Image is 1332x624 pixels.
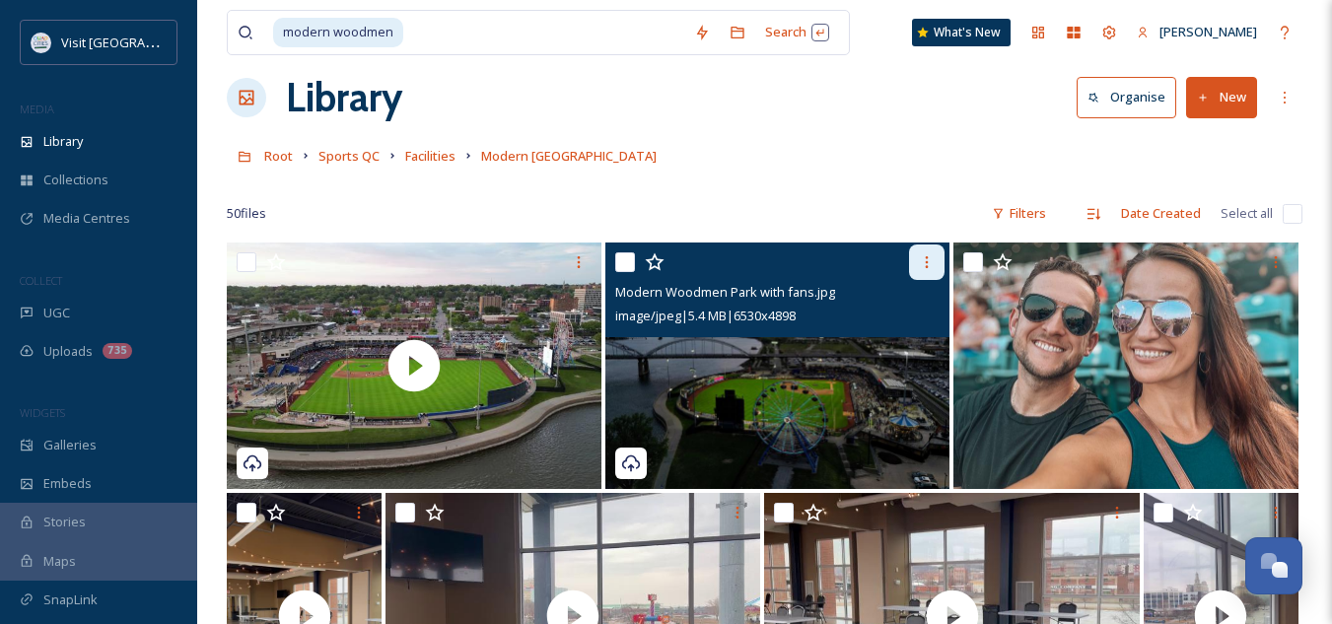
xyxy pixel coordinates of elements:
[912,19,1011,46] a: What's New
[43,436,97,454] span: Galleries
[615,307,796,324] span: image/jpeg | 5.4 MB | 6530 x 4898
[20,273,62,288] span: COLLECT
[405,147,456,165] span: Facilities
[20,405,65,420] span: WIDGETS
[61,33,214,51] span: Visit [GEOGRAPHIC_DATA]
[264,147,293,165] span: Root
[227,204,266,223] span: 50 file s
[43,132,83,151] span: Library
[1111,194,1211,233] div: Date Created
[1159,23,1257,40] span: [PERSON_NAME]
[605,243,950,489] img: Modern Woodmen Park with fans.jpg
[43,342,93,361] span: Uploads
[1245,537,1302,594] button: Open Chat
[273,18,403,46] span: modern woodmen
[43,304,70,322] span: UGC
[318,147,380,165] span: Sports QC
[43,474,92,493] span: Embeds
[1127,13,1267,51] a: [PERSON_NAME]
[43,513,86,531] span: Stories
[43,171,108,189] span: Collections
[615,283,835,301] span: Modern Woodmen Park with fans.jpg
[1186,77,1257,117] button: New
[43,552,76,571] span: Maps
[481,144,657,168] a: Modern [GEOGRAPHIC_DATA]
[481,147,657,165] span: Modern [GEOGRAPHIC_DATA]
[1077,77,1186,117] a: Organise
[43,590,98,609] span: SnapLink
[1221,204,1273,223] span: Select all
[227,243,601,489] img: thumbnail
[405,144,456,168] a: Facilities
[32,33,51,52] img: QCCVB_VISIT_vert_logo_4c_tagline_122019.svg
[103,343,132,359] div: 735
[43,209,130,228] span: Media Centres
[286,68,402,127] a: Library
[318,144,380,168] a: Sports QC
[264,144,293,168] a: Root
[953,243,1298,489] img: Modern Woodmen Park (1).jpg
[20,102,54,116] span: MEDIA
[1077,77,1176,117] button: Organise
[755,13,839,51] div: Search
[982,194,1056,233] div: Filters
